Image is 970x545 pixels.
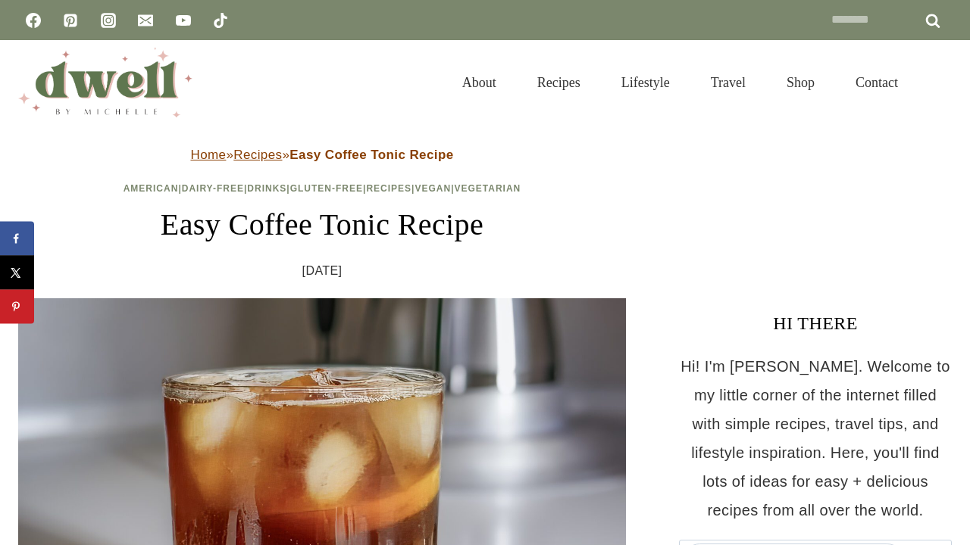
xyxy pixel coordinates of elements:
[455,183,521,194] a: Vegetarian
[233,148,282,162] a: Recipes
[289,148,453,162] strong: Easy Coffee Tonic Recipe
[124,183,179,194] a: American
[835,56,918,109] a: Contact
[926,70,952,95] button: View Search Form
[517,56,601,109] a: Recipes
[366,183,411,194] a: Recipes
[190,148,453,162] span: » »
[290,183,363,194] a: Gluten-Free
[442,56,517,109] a: About
[130,5,161,36] a: Email
[168,5,199,36] a: YouTube
[302,260,343,282] time: [DATE]
[415,183,451,194] a: Vegan
[182,183,244,194] a: Dairy-Free
[18,48,192,117] img: DWELL by michelle
[55,5,86,36] a: Pinterest
[124,183,521,194] span: | | | | | |
[690,56,766,109] a: Travel
[766,56,835,109] a: Shop
[601,56,690,109] a: Lifestyle
[679,352,952,525] p: Hi! I'm [PERSON_NAME]. Welcome to my little corner of the internet filled with simple recipes, tr...
[18,202,626,248] h1: Easy Coffee Tonic Recipe
[93,5,124,36] a: Instagram
[18,5,48,36] a: Facebook
[247,183,286,194] a: Drinks
[205,5,236,36] a: TikTok
[679,310,952,337] h3: HI THERE
[190,148,226,162] a: Home
[442,56,918,109] nav: Primary Navigation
